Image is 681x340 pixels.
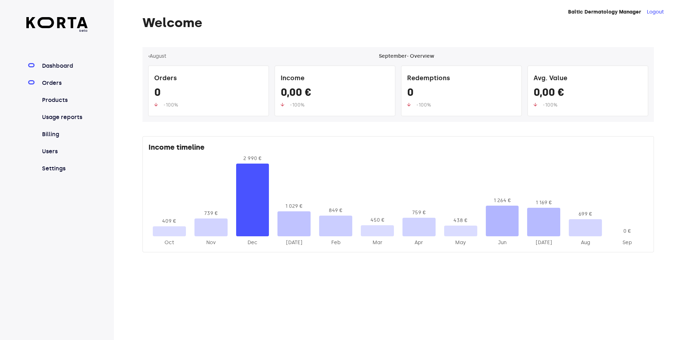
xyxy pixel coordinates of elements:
a: Products [41,96,88,104]
div: 2024-Oct [153,239,186,246]
button: ‹August [148,53,166,60]
div: Income [281,72,389,86]
div: 2025-Mar [361,239,394,246]
strong: Baltic Dermatology Manager [568,9,641,15]
a: Users [41,147,88,156]
div: 1 264 € [486,197,519,204]
div: Avg. Value [534,72,642,86]
div: 2025-Jun [486,239,519,246]
span: -100% [416,102,431,108]
div: 2025-Jul [527,239,560,246]
div: 699 € [569,211,602,218]
div: 409 € [153,218,186,225]
span: -100% [543,102,557,108]
img: up [534,103,537,107]
div: 0 [407,86,516,102]
div: 2025-Feb [319,239,352,246]
div: 2024-Nov [194,239,228,246]
div: Income timeline [149,142,648,155]
img: up [407,103,411,107]
div: 0,00 € [281,86,389,102]
div: 2025-Apr [402,239,436,246]
a: Usage reports [41,113,88,122]
h1: Welcome [142,16,654,30]
div: 1 029 € [277,203,311,210]
div: 2025-Jan [277,239,311,246]
span: beta [26,28,88,33]
a: Orders [41,79,88,87]
div: 0,00 € [534,86,642,102]
div: 2025-Sep [610,239,644,246]
div: 2024-Dec [236,239,269,246]
a: Billing [41,130,88,139]
div: 2025-May [444,239,477,246]
span: -100% [163,102,178,108]
div: 759 € [402,209,436,216]
img: up [154,103,158,107]
a: beta [26,17,88,33]
div: 739 € [194,210,228,217]
div: 450 € [361,217,394,224]
button: Logout [647,9,664,16]
div: 849 € [319,207,352,214]
div: 1 169 € [527,199,560,206]
a: Settings [41,164,88,173]
img: Korta [26,17,88,28]
div: September - Overview [379,53,434,60]
div: 2025-Aug [569,239,602,246]
div: 0 [154,86,263,102]
span: -100% [290,102,305,108]
div: 2 990 € [236,155,269,162]
div: 0 € [610,228,644,235]
div: Orders [154,72,263,86]
div: Redemptions [407,72,516,86]
a: Dashboard [41,62,88,70]
div: 438 € [444,217,477,224]
img: up [281,103,284,107]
